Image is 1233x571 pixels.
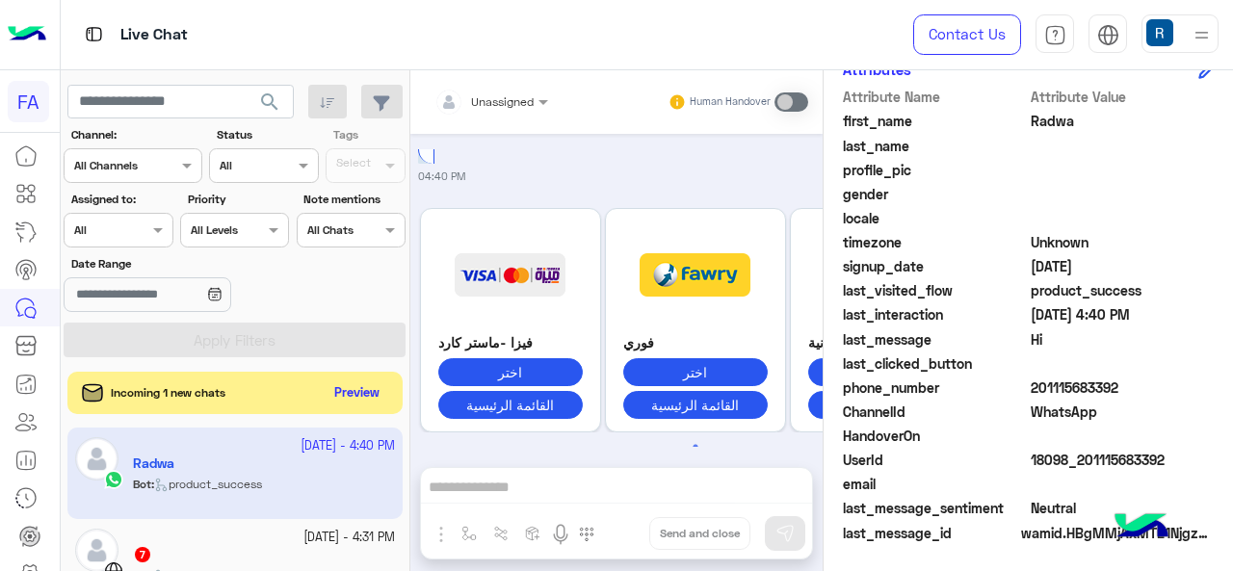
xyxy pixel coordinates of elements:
[135,547,150,562] span: 7
[843,450,1027,470] span: UserId
[843,402,1027,422] span: ChannelId
[71,126,200,143] label: Channel:
[1036,14,1074,55] a: tab
[913,14,1021,55] a: Contact Us
[843,136,1027,156] span: last_name
[808,391,953,419] button: القائمة الرئيسية
[1031,402,1215,422] span: 2
[808,358,953,386] button: اختر
[1031,450,1215,470] span: 18098_201115683392
[71,191,171,208] label: Assigned to:
[623,226,768,323] img: fawrypng
[120,22,188,48] p: Live Chat
[843,184,1027,204] span: gender
[1031,377,1215,398] span: 201115683392
[1108,494,1175,561] img: hulul-logo.png
[843,329,1027,350] span: last_message
[1031,208,1215,228] span: null
[471,94,534,109] span: Unassigned
[82,22,106,46] img: tab
[843,232,1027,252] span: timezone
[1031,474,1215,494] span: null
[843,426,1027,446] span: HandoverOn
[1031,329,1215,350] span: Hi
[843,304,1027,324] span: last_interaction
[327,379,388,407] button: Preview
[843,523,1017,543] span: last_message_id
[843,87,1027,107] span: Attribute Name
[1031,280,1215,300] span: product_success
[1031,304,1215,324] span: 2025-10-15T13:40:46.396Z
[623,358,768,386] button: اختر
[438,358,583,386] button: اختر
[1031,87,1215,107] span: Attribute Value
[258,91,281,114] span: search
[71,255,287,273] label: Date Range
[1031,184,1215,204] span: null
[247,85,294,126] button: search
[8,81,49,122] div: FA
[1021,523,1214,543] span: wamid.HBgMMjAxMTE1NjgzMzkyFQIAEhggQUM5MkU1REQ1RDcwRjkxMzZDQTA0NDNBQUQ5QjBGQ0EA
[1044,24,1066,46] img: tab
[1031,498,1215,518] span: 0
[438,226,583,323] img: MC_VI_MEpng
[438,391,583,419] button: القائمة الرئيسية
[843,474,1027,494] span: email
[843,111,1027,131] span: first_name
[303,529,395,547] small: [DATE] - 4:31 PM
[1031,353,1215,374] span: null
[1097,24,1119,46] img: tab
[686,437,705,456] button: 1 of 1
[769,447,816,462] small: 04:40 PM
[1031,256,1215,276] span: 2025-10-15T13:34:25.423Z
[418,169,465,184] small: 04:40 PM
[1190,23,1214,47] img: profile
[808,226,953,323] img: pay5.png
[8,14,46,55] img: Logo
[623,391,768,419] button: القائمة الرئيسية
[843,280,1027,300] span: last_visited_flow
[303,191,403,208] label: Note mentions
[808,332,953,352] p: المحافظ الالكترونية
[690,94,771,110] small: Human Handover
[843,208,1027,228] span: locale
[1031,111,1215,131] span: Radwa
[843,256,1027,276] span: signup_date
[1146,19,1173,46] img: userImage
[649,517,750,550] button: Send and close
[843,377,1027,398] span: phone_number
[188,191,287,208] label: Priority
[64,323,406,357] button: Apply Filters
[843,160,1027,180] span: profile_pic
[843,498,1027,518] span: last_message_sentiment
[843,61,911,78] h6: Attributes
[1031,232,1215,252] span: Unknown
[438,332,583,352] p: فيزا -ماستر كارد
[111,384,225,402] span: Incoming 1 new chats
[217,126,316,143] label: Status
[623,332,768,352] p: فوري
[843,353,1027,374] span: last_clicked_button
[1031,426,1215,446] span: null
